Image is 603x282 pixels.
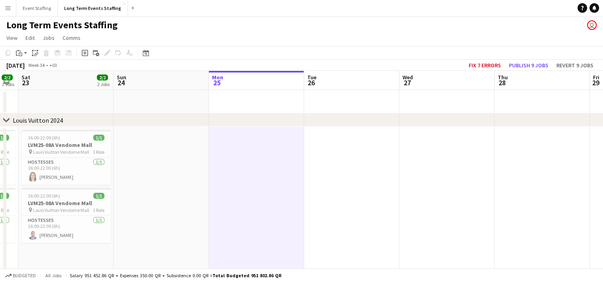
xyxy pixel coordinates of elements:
[97,81,110,87] div: 2 Jobs
[22,216,111,243] app-card-role: Hostesses1/116:00-22:00 (6h)[PERSON_NAME]
[44,272,63,278] span: All jobs
[466,60,504,70] button: Fix 7 errors
[93,149,104,155] span: 1 Role
[70,272,281,278] div: Salary 951 452.86 QR + Expenses 350.00 QR + Subsistence 0.00 QR =
[211,78,223,87] span: 25
[13,116,63,124] div: Louis Vuitton 2024
[587,20,597,30] app-user-avatar: Events Staffing Team
[13,273,36,278] span: Budgeted
[497,78,508,87] span: 28
[593,74,599,81] span: Fri
[49,62,57,68] div: +03
[22,33,38,43] a: Edit
[22,188,111,243] app-job-card: 16:00-22:00 (6h)1/1LVM25-08A Vendome Mall Louis Vuitton Vendome Mall1 RoleHostesses1/116:00-22:00...
[2,81,14,87] div: 2 Jobs
[116,78,126,87] span: 24
[6,34,18,41] span: View
[16,0,58,16] button: Event Staffing
[33,149,89,155] span: Louis Vuitton Vendome Mall
[22,158,111,185] app-card-role: Hostesses1/116:00-22:00 (6h)[PERSON_NAME]
[22,130,111,185] app-job-card: 16:00-22:00 (6h)1/1LVM25-08A Vendome Mall Louis Vuitton Vendome Mall1 RoleHostesses1/116:00-22:00...
[22,141,111,149] h3: LVM25-08A Vendome Mall
[43,34,55,41] span: Jobs
[93,207,104,213] span: 1 Role
[39,33,58,43] a: Jobs
[93,193,104,199] span: 1/1
[93,135,104,141] span: 1/1
[498,74,508,81] span: Thu
[20,78,30,87] span: 23
[22,200,111,207] h3: LVM25-08A Vendome Mall
[403,74,413,81] span: Wed
[212,74,223,81] span: Mon
[553,60,597,70] button: Revert 9 jobs
[306,78,316,87] span: 26
[117,74,126,81] span: Sun
[506,60,552,70] button: Publish 9 jobs
[58,0,128,16] button: Long Term Events Staffing
[22,74,30,81] span: Sat
[28,135,60,141] span: 16:00-22:00 (6h)
[401,78,413,87] span: 27
[33,207,89,213] span: Louis Vuitton Vendome Mall
[26,34,35,41] span: Edit
[28,193,60,199] span: 16:00-22:00 (6h)
[212,272,281,278] span: Total Budgeted 951 802.86 QR
[59,33,84,43] a: Comms
[4,271,37,280] button: Budgeted
[6,61,25,69] div: [DATE]
[2,74,13,80] span: 2/2
[97,74,108,80] span: 2/2
[63,34,81,41] span: Comms
[592,78,599,87] span: 29
[26,62,46,68] span: Week 34
[307,74,316,81] span: Tue
[6,19,118,31] h1: Long Term Events Staffing
[3,33,21,43] a: View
